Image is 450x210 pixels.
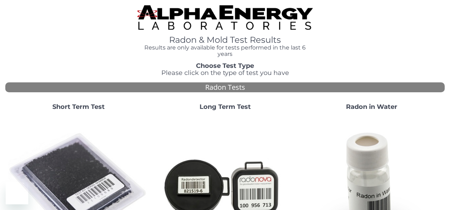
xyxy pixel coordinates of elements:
[346,103,397,111] strong: Radon in Water
[137,45,313,57] h4: Results are only available for tests performed in the last 6 years
[5,82,445,93] div: Radon Tests
[137,35,313,45] h1: Radon & Mold Test Results
[200,103,251,111] strong: Long Term Test
[196,62,254,70] strong: Choose Test Type
[6,182,28,204] iframe: Button to launch messaging window
[161,69,289,77] span: Please click on the type of test you have
[52,103,105,111] strong: Short Term Test
[137,5,313,30] img: TightCrop.jpg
